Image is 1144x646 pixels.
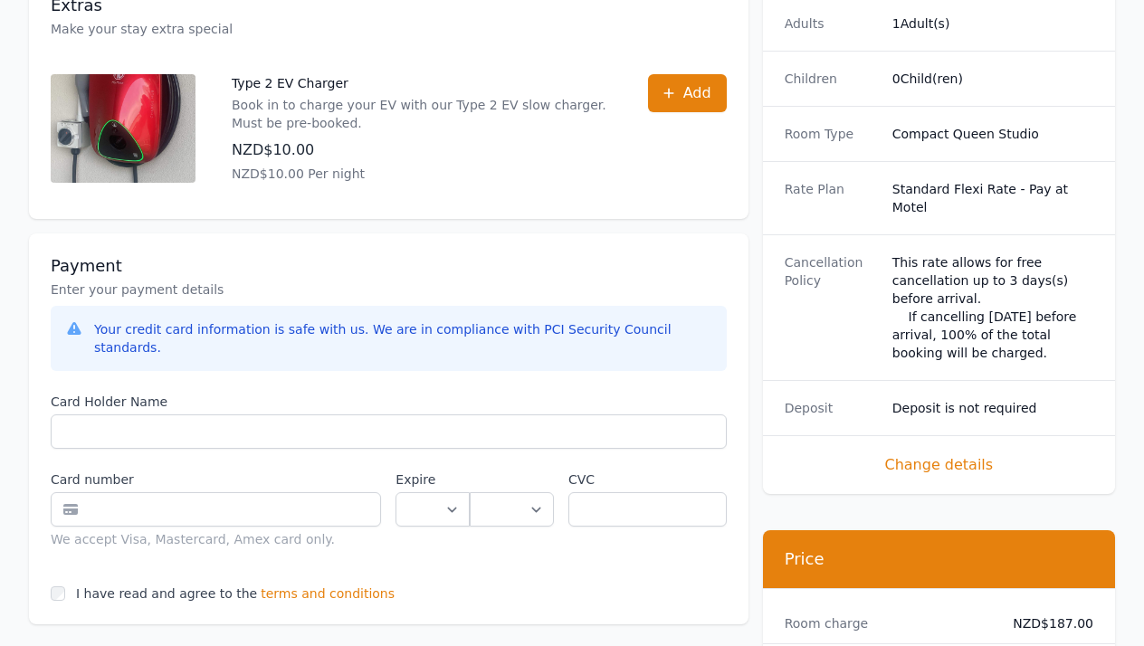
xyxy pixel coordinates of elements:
p: Make your stay extra special [51,20,727,38]
p: Type 2 EV Charger [232,74,612,92]
dt: Room charge [785,614,986,632]
dd: Compact Queen Studio [892,125,1093,143]
p: NZD$10.00 [232,139,612,161]
dd: Standard Flexi Rate - Pay at Motel [892,180,1093,216]
div: We accept Visa, Mastercard, Amex card only. [51,530,381,548]
dt: Rate Plan [785,180,878,216]
label: I have read and agree to the [76,586,257,601]
dd: 0 Child(ren) [892,70,1093,88]
p: Enter your payment details [51,280,727,299]
dd: 1 Adult(s) [892,14,1093,33]
dt: Cancellation Policy [785,253,878,362]
button: Add [648,74,727,112]
dt: Deposit [785,399,878,417]
span: Add [683,82,711,104]
dt: Adults [785,14,878,33]
dt: Room Type [785,125,878,143]
dd: NZD$187.00 [1000,614,1093,632]
span: Change details [785,454,1093,476]
dd: Deposit is not required [892,399,1093,417]
label: . [470,470,554,489]
label: Card Holder Name [51,393,727,411]
p: Book in to charge your EV with our Type 2 EV slow charger. Must be pre-booked. [232,96,612,132]
img: Type 2 EV Charger [51,74,195,183]
label: CVC [568,470,727,489]
div: Your credit card information is safe with us. We are in compliance with PCI Security Council stan... [94,320,712,356]
p: NZD$10.00 Per night [232,165,612,183]
div: This rate allows for free cancellation up to 3 days(s) before arrival. If cancelling [DATE] befor... [892,253,1093,362]
span: terms and conditions [261,584,395,603]
h3: Payment [51,255,727,277]
label: Card number [51,470,381,489]
label: Expire [396,470,470,489]
h3: Price [785,548,1093,570]
dt: Children [785,70,878,88]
